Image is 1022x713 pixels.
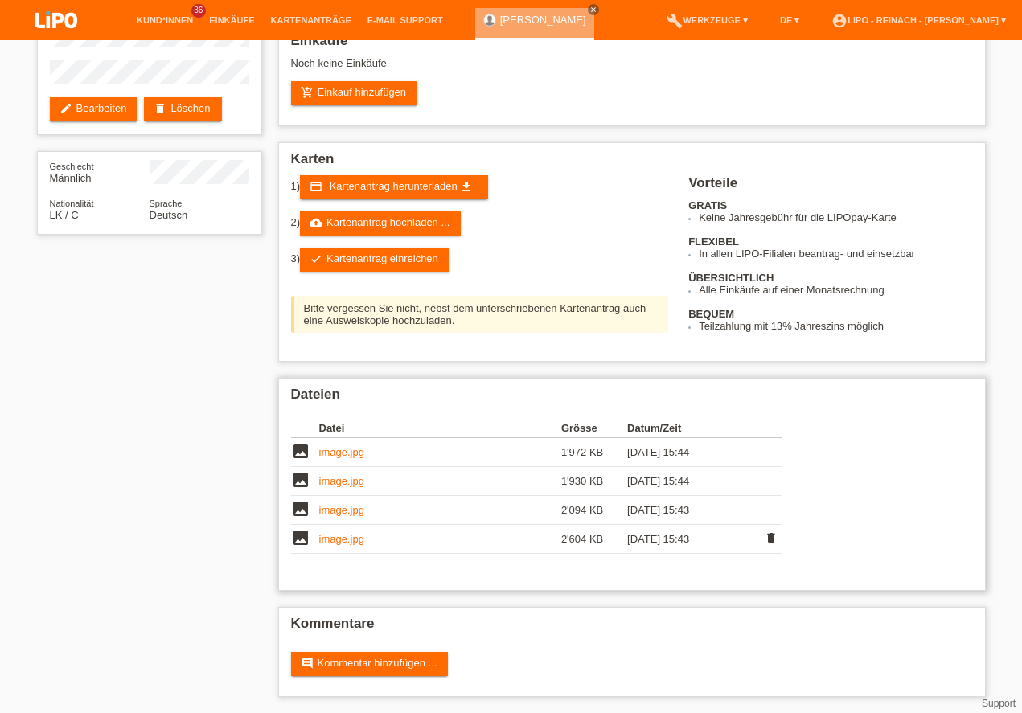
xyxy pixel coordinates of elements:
[310,252,322,265] i: check
[291,151,973,175] h2: Karten
[319,504,364,516] a: image.jpg
[191,4,206,18] span: 36
[688,175,972,199] h2: Vorteile
[330,180,458,192] span: Kartenantrag herunterladen
[291,528,310,547] i: image
[50,199,94,208] span: Nationalität
[291,499,310,518] i: image
[150,209,188,221] span: Deutsch
[699,248,972,260] li: In allen LIPO-Filialen beantrag- und einsetzbar
[699,284,972,296] li: Alle Einkäufe auf einer Monatsrechnung
[699,211,972,223] li: Keine Jahresgebühr für die LIPOpay-Karte
[16,33,96,45] a: LIPO pay
[291,387,973,411] h2: Dateien
[688,199,727,211] b: GRATIS
[659,15,756,25] a: buildWerkzeuge ▾
[982,698,1016,709] a: Support
[301,657,314,670] i: comment
[359,15,451,25] a: E-Mail Support
[301,86,314,99] i: add_shopping_cart
[765,531,778,544] i: delete
[50,162,94,171] span: Geschlecht
[291,470,310,490] i: image
[291,248,669,272] div: 3)
[627,525,759,554] td: [DATE] 15:43
[300,248,449,272] a: checkKartenantrag einreichen
[561,525,627,554] td: 2'604 KB
[823,15,1014,25] a: account_circleLIPO - Reinach - [PERSON_NAME] ▾
[263,15,359,25] a: Kartenanträge
[667,13,683,29] i: build
[627,438,759,467] td: [DATE] 15:44
[50,160,150,184] div: Männlich
[561,419,627,438] th: Grösse
[627,496,759,525] td: [DATE] 15:43
[291,175,669,199] div: 1)
[319,446,364,458] a: image.jpg
[319,533,364,545] a: image.jpg
[319,475,364,487] a: image.jpg
[144,97,221,121] a: deleteLöschen
[561,467,627,496] td: 1'930 KB
[831,13,848,29] i: account_circle
[60,102,72,115] i: edit
[627,467,759,496] td: [DATE] 15:44
[460,180,473,193] i: get_app
[291,296,669,333] div: Bitte vergessen Sie nicht, nebst dem unterschriebenen Kartenantrag auch eine Ausweiskopie hochzul...
[589,6,597,14] i: close
[201,15,262,25] a: Einkäufe
[310,216,322,229] i: cloud_upload
[291,211,669,236] div: 2)
[561,438,627,467] td: 1'972 KB
[291,441,310,461] i: image
[627,419,759,438] th: Datum/Zeit
[291,616,973,640] h2: Kommentare
[310,180,322,193] i: credit_card
[154,102,166,115] i: delete
[772,15,807,25] a: DE ▾
[688,308,734,320] b: BEQUEM
[300,175,488,199] a: credit_card Kartenantrag herunterladen get_app
[561,496,627,525] td: 2'094 KB
[500,14,586,26] a: [PERSON_NAME]
[291,57,973,81] div: Noch keine Einkäufe
[300,211,461,236] a: cloud_uploadKartenantrag hochladen ...
[291,81,418,105] a: add_shopping_cartEinkauf hinzufügen
[129,15,201,25] a: Kund*innen
[291,652,449,676] a: commentKommentar hinzufügen ...
[588,4,599,15] a: close
[760,530,782,548] span: Löschen
[688,236,739,248] b: FLEXIBEL
[50,209,79,221] span: Sri Lanka / C / 06.08.2007
[291,33,973,57] h2: Einkäufe
[319,419,561,438] th: Datei
[150,199,183,208] span: Sprache
[50,97,138,121] a: editBearbeiten
[688,272,774,284] b: ÜBERSICHTLICH
[699,320,972,332] li: Teilzahlung mit 13% Jahreszins möglich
